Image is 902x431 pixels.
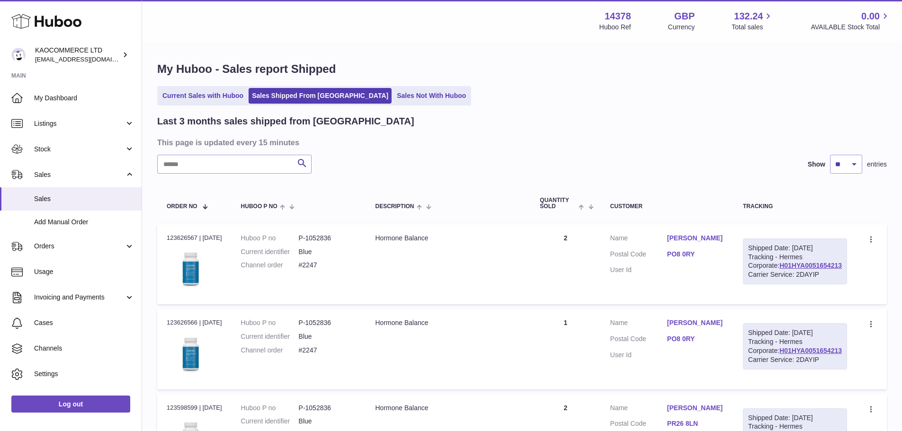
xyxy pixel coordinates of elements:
span: Listings [34,119,125,128]
span: Add Manual Order [34,218,134,227]
dt: Huboo P no [241,404,299,413]
dt: Current identifier [241,332,299,341]
span: Stock [34,145,125,154]
div: Customer [610,203,724,210]
span: Description [375,203,414,210]
td: 2 [530,224,600,304]
dd: Blue [299,247,357,256]
dd: Blue [299,332,357,341]
span: Invoicing and Payments [34,293,125,302]
div: Shipped Date: [DATE] [748,413,842,422]
span: Settings [34,369,134,378]
span: Channels [34,344,134,353]
dt: Name [610,234,667,245]
a: Log out [11,396,130,413]
dt: Postal Code [610,419,667,431]
span: entries [867,160,887,169]
dt: Name [610,318,667,330]
strong: GBP [674,10,695,23]
span: Orders [34,242,125,251]
dd: P-1052836 [299,404,357,413]
dt: Name [610,404,667,415]
dt: User Id [610,265,667,274]
dt: User Id [610,351,667,360]
div: Carrier Service: 2DAYIP [748,270,842,279]
a: [PERSON_NAME] [667,404,724,413]
span: My Dashboard [34,94,134,103]
span: [EMAIL_ADDRESS][DOMAIN_NAME] [35,55,139,63]
div: 123626567 | [DATE] [167,234,222,242]
div: Hormone Balance [375,234,521,243]
div: Hormone Balance [375,318,521,327]
h2: Last 3 months sales shipped from [GEOGRAPHIC_DATA] [157,115,414,128]
span: 132.24 [734,10,763,23]
td: 1 [530,309,600,389]
strong: 14378 [605,10,631,23]
dd: #2247 [299,346,357,355]
a: 0.00 AVAILABLE Stock Total [811,10,891,32]
a: PO8 0RY [667,250,724,259]
span: Total sales [732,23,774,32]
img: internalAdmin-14378@internal.huboo.com [11,48,26,62]
span: AVAILABLE Stock Total [811,23,891,32]
a: H01HYA0051654213 [779,347,842,354]
dt: Channel order [241,261,299,270]
a: H01HYA0051654213 [779,262,842,269]
label: Show [808,160,825,169]
a: PR26 8LN [667,419,724,428]
a: [PERSON_NAME] [667,318,724,327]
span: Usage [34,267,134,276]
a: Sales Shipped From [GEOGRAPHIC_DATA] [249,88,392,104]
dt: Current identifier [241,417,299,426]
div: 123626566 | [DATE] [167,318,222,327]
div: Carrier Service: 2DAYIP [748,355,842,364]
span: Sales [34,170,125,179]
dd: Blue [299,417,357,426]
span: Sales [34,194,134,203]
div: Tracking - Hermes Corporate: [743,238,847,285]
a: [PERSON_NAME] [667,234,724,243]
dt: Channel order [241,346,299,355]
a: PO8 0RY [667,334,724,343]
span: Quantity Sold [540,197,576,210]
div: Tracking [743,203,847,210]
div: Huboo Ref [599,23,631,32]
img: 1753264085.png [167,245,214,292]
h3: This page is updated every 15 minutes [157,137,884,148]
dt: Huboo P no [241,318,299,327]
span: Cases [34,318,134,327]
div: Shipped Date: [DATE] [748,328,842,337]
span: 0.00 [861,10,880,23]
div: Tracking - Hermes Corporate: [743,323,847,369]
div: KAOCOMMERCE LTD [35,46,120,64]
a: 132.24 Total sales [732,10,774,32]
div: Hormone Balance [375,404,521,413]
dd: #2247 [299,261,357,270]
img: 1753264085.png [167,330,214,378]
dd: P-1052836 [299,234,357,243]
dt: Current identifier [241,247,299,256]
a: Sales Not With Huboo [393,88,469,104]
span: Huboo P no [241,203,277,210]
dd: P-1052836 [299,318,357,327]
h1: My Huboo - Sales report Shipped [157,62,887,77]
div: 123598599 | [DATE] [167,404,222,412]
dt: Postal Code [610,250,667,261]
div: Shipped Date: [DATE] [748,244,842,253]
div: Currency [668,23,695,32]
span: Order No [167,203,197,210]
a: Current Sales with Huboo [159,88,247,104]
dt: Huboo P no [241,234,299,243]
dt: Postal Code [610,334,667,346]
